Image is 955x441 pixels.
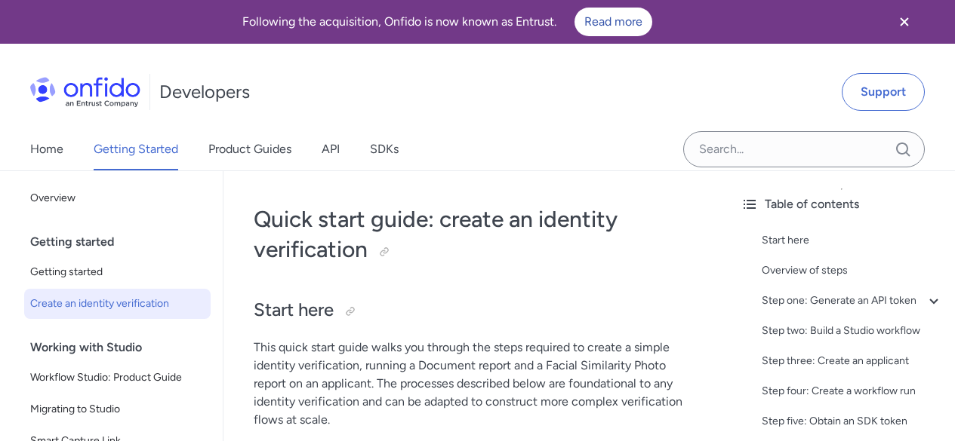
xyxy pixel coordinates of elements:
svg: Close banner [895,13,913,31]
a: Support [842,73,925,111]
p: This quick start guide walks you through the steps required to create a simple identity verificat... [254,338,698,429]
a: Migrating to Studio [24,394,211,424]
span: Workflow Studio: Product Guide [30,369,205,387]
a: Workflow Studio: Product Guide [24,363,211,393]
a: Step three: Create an applicant [762,352,943,370]
a: Step one: Generate an API token [762,292,943,310]
a: Create an identity verification [24,289,211,319]
span: Create an identity verification [30,295,205,313]
a: Step five: Obtain an SDK token [762,412,943,430]
a: Overview of steps [762,262,943,280]
a: Home [30,128,63,170]
input: Onfido search input field [683,131,925,167]
button: Close banner [876,3,932,41]
h1: Developers [159,80,250,104]
a: Step two: Build a Studio workflow [762,322,943,340]
a: Step four: Create a workflow run [762,382,943,400]
h2: Start here [254,298,698,323]
a: API [322,128,340,170]
div: Working with Studio [30,332,217,363]
a: SDKs [370,128,399,170]
a: Product Guides [208,128,291,170]
a: Overview [24,183,211,213]
div: Following the acquisition, Onfido is now known as Entrust. [18,8,876,36]
a: Start here [762,231,943,250]
span: Overview [30,189,205,207]
div: Table of contents [741,195,943,213]
span: Migrating to Studio [30,400,205,418]
span: Getting started [30,263,205,281]
a: Getting Started [94,128,178,170]
div: Getting started [30,227,217,257]
a: Read more [575,8,652,36]
h1: Quick start guide: create an identity verification [254,204,698,265]
img: Onfido Logo [30,77,140,107]
a: Getting started [24,257,211,287]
